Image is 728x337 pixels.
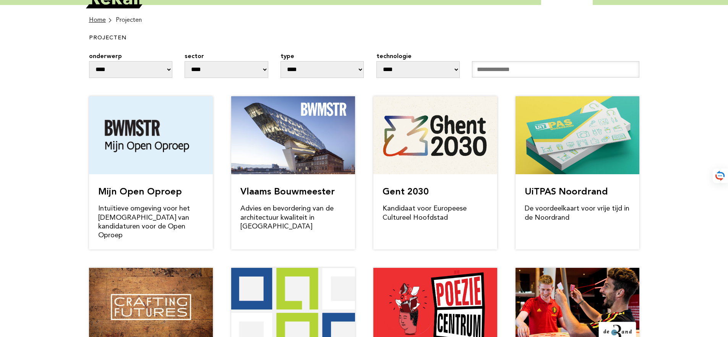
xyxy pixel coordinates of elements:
[98,188,182,197] a: Mijn Open Oproep
[89,16,106,25] span: Home
[383,188,429,197] a: Gent 2030
[185,52,268,61] label: sector
[89,16,113,25] a: Home
[116,16,142,25] li: Projecten
[89,35,401,42] h1: projecten
[240,188,335,197] a: Vlaams Bouwmeester
[89,52,173,61] label: onderwerp
[376,52,460,61] label: technologie
[280,52,364,61] label: type
[525,188,608,197] a: UiTPAS Noordrand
